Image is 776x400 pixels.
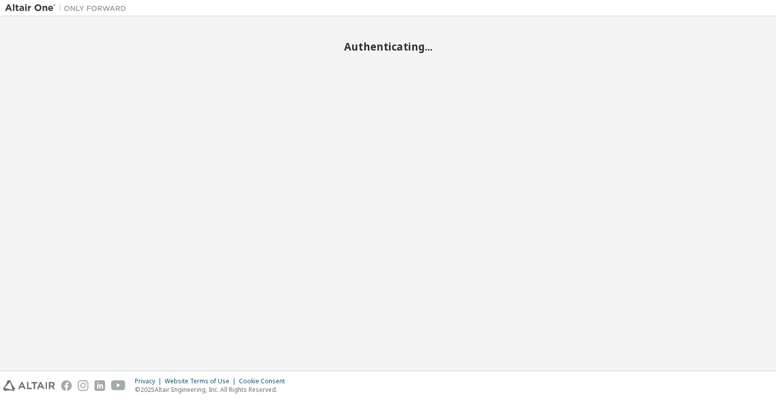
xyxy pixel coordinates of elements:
[61,380,72,391] img: facebook.svg
[111,380,126,391] img: youtube.svg
[135,377,165,385] div: Privacy
[5,3,131,13] img: Altair One
[135,385,291,394] p: © 2025 Altair Engineering, Inc. All Rights Reserved.
[239,377,291,385] div: Cookie Consent
[5,40,771,53] h2: Authenticating...
[94,380,105,391] img: linkedin.svg
[165,377,239,385] div: Website Terms of Use
[78,380,88,391] img: instagram.svg
[3,380,55,391] img: altair_logo.svg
